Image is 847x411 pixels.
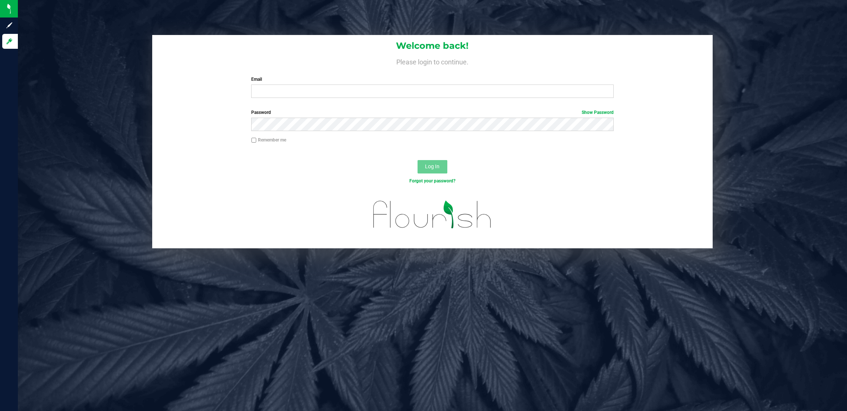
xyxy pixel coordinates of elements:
a: Forgot your password? [409,178,456,184]
inline-svg: Sign up [6,22,13,29]
button: Log In [418,160,447,173]
h4: Please login to continue. [152,57,712,66]
inline-svg: Log in [6,38,13,45]
a: Show Password [582,110,614,115]
input: Remember me [251,138,256,143]
h1: Welcome back! [152,41,712,51]
label: Remember me [251,137,286,143]
label: Email [251,76,614,83]
span: Log In [425,163,440,169]
img: flourish_logo.svg [362,192,502,237]
span: Password [251,110,271,115]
